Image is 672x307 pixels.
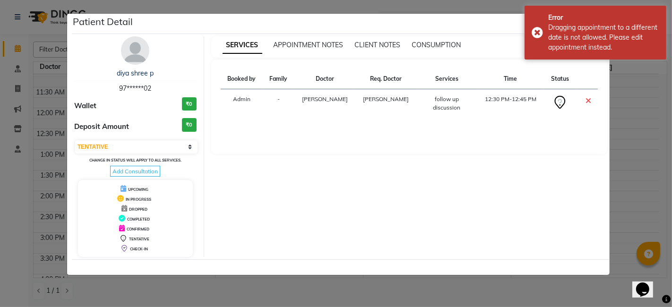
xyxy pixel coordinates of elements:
[263,69,294,89] th: Family
[416,69,477,89] th: Services
[117,69,154,77] a: diya shree p
[302,95,348,102] span: [PERSON_NAME]
[422,95,471,112] div: follow up discussion
[74,101,96,111] span: Wallet
[129,237,149,241] span: TENTATIVE
[294,69,355,89] th: Doctor
[110,166,160,177] span: Add Consultation
[121,36,149,65] img: avatar
[127,217,150,222] span: COMPLETED
[548,13,659,23] div: Error
[129,207,147,212] span: DROPPED
[477,89,544,118] td: 12:30 PM-12:45 PM
[412,41,461,49] span: CONSUMPTION
[223,37,262,54] span: SERVICES
[263,89,294,118] td: -
[363,95,409,102] span: [PERSON_NAME]
[221,89,263,118] td: Admin
[130,247,148,251] span: CHECK-IN
[477,69,544,89] th: Time
[126,197,151,202] span: IN PROGRESS
[128,187,148,192] span: UPCOMING
[632,269,663,298] iframe: chat widget
[89,158,181,162] small: Change in status will apply to all services.
[544,69,576,89] th: Status
[127,227,149,231] span: CONFIRMED
[74,121,129,132] span: Deposit Amount
[182,118,197,132] h3: ₹0
[355,41,401,49] span: CLIENT NOTES
[182,97,197,111] h3: ₹0
[73,15,133,29] h5: Patient Detail
[221,69,263,89] th: Booked by
[355,69,416,89] th: Req. Doctor
[548,23,659,52] div: Dragging appointment to a different date is not allowed. Please edit appointment instead.
[274,41,344,49] span: APPOINTMENT NOTES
